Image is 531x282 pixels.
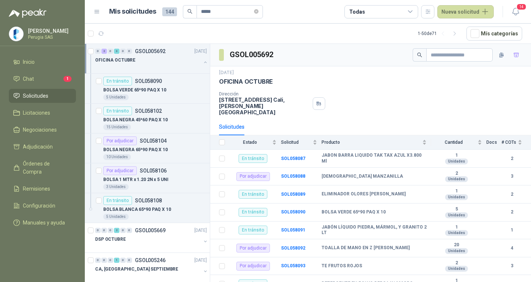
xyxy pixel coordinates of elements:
span: Configuración [23,202,55,210]
p: BOLSA NEGRA 65*90 PAQ X 10 [103,146,168,153]
a: En tránsitoSOL058108BOLSA BLANCA 65*90 PAQ X 105 Unidades [85,193,210,223]
div: Por adjudicar [236,172,270,181]
a: 0 0 0 1 0 0 GSOL005246[DATE] CA, [GEOGRAPHIC_DATA] SEPTIEMBRE [95,256,208,279]
b: 1 [431,188,482,194]
b: JABÓN LÍQUIDO PIEDRA, MÁRMOL, Y GRANITO 2 LT [322,224,427,236]
div: Por adjudicar [103,166,137,175]
div: 0 [108,258,113,263]
p: Perugia SAS [28,35,74,39]
p: SOL058108 [135,198,162,203]
p: [DATE] [194,48,207,55]
p: GSOL005246 [135,258,166,263]
span: Inicio [23,58,35,66]
span: # COTs [502,140,516,145]
div: 0 [101,228,107,233]
div: Unidades [445,176,468,182]
span: Solicitudes [23,92,48,100]
p: SOL058090 [135,79,162,84]
p: BOLSA VERDE 65*90 PAQ X 10 [103,87,166,94]
div: 0 [126,228,132,233]
p: [DATE] [194,257,207,264]
p: [DATE] [219,69,234,76]
button: Nueva solicitud [437,5,494,18]
b: 3 [502,173,522,180]
p: OFICINA OCTUBRE [219,78,273,86]
span: Licitaciones [23,109,50,117]
div: 3 [114,49,119,54]
span: search [187,9,192,14]
div: 5 Unidades [103,94,129,100]
div: Solicitudes [219,123,244,131]
div: Unidades [445,212,468,218]
span: search [417,52,422,58]
div: Unidades [445,194,468,200]
b: TE FRUTOS ROJOS [322,263,362,269]
button: 14 [509,5,522,18]
b: ELIMINADOR OLORES [PERSON_NAME] [322,191,406,197]
p: SOL058104 [140,138,167,143]
p: DSP OCTUBRE [95,236,126,243]
a: SOL058087 [281,156,305,161]
b: 2 [431,260,482,266]
b: SOL058088 [281,174,305,179]
a: SOL058090 [281,209,305,215]
div: Por adjudicar [103,136,137,145]
a: Por adjudicarSOL058106BOLSA 1 MTR x 1.20 2N x 5 UNI3 Unidades [85,163,210,193]
div: 10 Unidades [103,154,131,160]
p: OFICINA OCTUBRE [95,57,135,64]
b: 1 [431,153,482,159]
p: [STREET_ADDRESS] Cali , [PERSON_NAME][GEOGRAPHIC_DATA] [219,97,310,115]
th: Cantidad [431,135,486,150]
div: 3 Unidades [103,184,129,190]
button: Mís categorías [466,27,522,41]
div: En tránsito [239,154,267,163]
p: BOLSA 1 MTR x 1.20 2N x 5 UNI [103,176,169,183]
b: 2 [431,171,482,177]
div: En tránsito [103,107,132,115]
div: Por adjudicar [236,244,270,253]
a: Adjudicación [9,140,76,154]
a: Órdenes de Compra [9,157,76,179]
a: SOL058092 [281,246,305,251]
p: BOLSA NEGRA 45*60 PAQ X 10 [103,116,168,123]
p: SOL058102 [135,108,162,114]
div: 0 [120,228,126,233]
th: Producto [322,135,431,150]
p: [DATE] [194,227,207,234]
a: Configuración [9,199,76,213]
a: En tránsitoSOL058090BOLSA VERDE 65*90 PAQ X 105 Unidades [85,74,210,104]
div: En tránsito [239,190,267,199]
div: 0 [120,49,126,54]
span: Estado [229,140,271,145]
b: 2 [502,191,522,198]
a: Chat1 [9,72,76,86]
div: 0 [126,49,132,54]
th: Solicitud [281,135,322,150]
a: Negociaciones [9,123,76,137]
b: SOL058093 [281,263,305,268]
span: 1 [63,76,72,82]
div: Unidades [445,266,468,272]
b: 20 [431,242,482,248]
a: Solicitudes [9,89,76,103]
b: BOLSA VERDE 65*90 PAQ X 10 [322,209,386,215]
b: 1 [431,224,482,230]
a: Inicio [9,55,76,69]
div: 2 [101,49,107,54]
b: TOALLA DE MANO EN Z [PERSON_NAME] [322,245,410,251]
div: Por adjudicar [236,262,270,271]
th: Docs [486,135,502,150]
div: 0 [108,228,113,233]
div: Unidades [445,248,468,254]
div: En tránsito [239,208,267,217]
span: Adjudicación [23,143,53,151]
b: 2 [502,155,522,162]
div: 5 Unidades [103,214,129,220]
p: [PERSON_NAME] [28,28,74,34]
b: 3 [502,262,522,269]
a: Por adjudicarSOL058104BOLSA NEGRA 65*90 PAQ X 1010 Unidades [85,133,210,163]
div: 1 [114,258,119,263]
p: GSOL005669 [135,228,166,233]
